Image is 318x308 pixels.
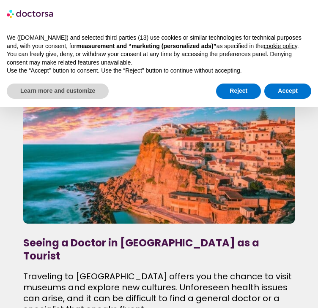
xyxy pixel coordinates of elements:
[7,7,54,20] img: logo
[7,34,311,50] p: We ([DOMAIN_NAME]) and selected third parties (13) use cookies or similar technologies for techni...
[7,50,311,67] p: You can freely give, deny, or withdraw your consent at any time by accessing the preferences pane...
[7,84,109,99] button: Learn more and customize
[23,49,295,224] img: Image from the blog post "how to see a doctor in portugal as a tourist"
[216,84,261,99] button: Reject
[76,43,216,49] strong: measurement and “marketing (personalized ads)”
[264,43,297,49] a: cookie policy
[264,84,311,99] button: Accept
[23,236,295,262] h1: Seeing a Doctor in [GEOGRAPHIC_DATA] as a Tourist
[7,67,311,75] p: Use the “Accept” button to consent. Use the “Reject” button to continue without accepting.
